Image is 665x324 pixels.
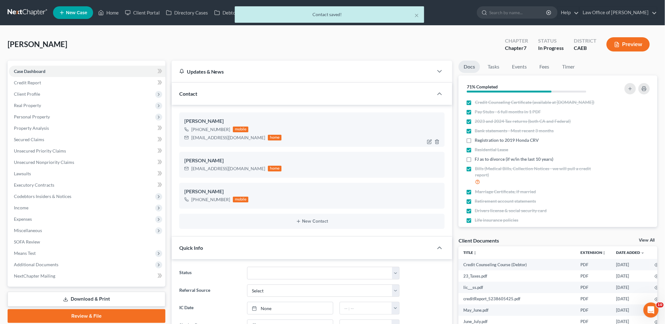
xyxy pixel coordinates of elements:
img: logo [13,14,49,20]
span: [PERSON_NAME] [8,39,67,49]
div: Send us a messageWe'll be back online in 2 hours [6,74,120,98]
div: Updates & News [179,68,426,75]
div: Send us a message [13,80,105,86]
td: lic___ss.pdf [459,282,576,293]
span: Proof of SSI for Son - Need 2025 Monthly Benefit Award Letter [475,226,598,233]
a: Executory Contracts [9,179,165,191]
i: unfold_more [603,251,606,255]
span: NextChapter Mailing [14,273,55,279]
span: Means Test [14,250,36,256]
span: Client Profile [14,91,40,97]
span: Real Property [14,103,41,108]
td: Credit Counseling Course (Debtor) [459,259,576,270]
td: PDF [576,282,611,293]
div: We'll be back online in 2 hours [13,86,105,93]
span: Search for help [13,107,51,114]
div: [EMAIL_ADDRESS][DOMAIN_NAME] [191,135,265,141]
div: Statement of Financial Affairs - Payments Made in the Last 90 days [13,134,106,147]
div: [PERSON_NAME] [184,117,440,125]
button: × [415,11,419,19]
td: PDF [576,259,611,270]
span: Residential Lease [475,147,508,153]
div: [EMAIL_ADDRESS][DOMAIN_NAME] [191,165,265,172]
button: Help [84,197,126,222]
input: -- : -- [340,302,392,314]
a: SOFA Review [9,236,165,248]
span: Marriage Certificate, if married [475,189,536,195]
span: FJ as to divorce (if w/in the last 10 years) [475,156,554,162]
a: Extensionunfold_more [581,250,606,255]
div: mobile [233,197,249,202]
td: [DATE] [611,282,650,293]
a: Lawsuits [9,168,165,179]
div: [PHONE_NUMBER] [191,126,230,133]
span: Retirement account statements [475,198,536,204]
td: PDF [576,293,611,304]
img: Profile image for Emma [74,10,86,23]
div: Client Documents [459,237,499,244]
span: 7 [524,45,526,51]
span: Personal Property [14,114,50,119]
a: Timer [557,61,580,73]
img: Profile image for Lindsey [86,10,98,23]
td: PDF [576,270,611,282]
a: NextChapter Mailing [9,270,165,282]
div: CAEB [574,45,597,52]
td: PDF [576,304,611,316]
a: Unsecured Priority Claims [9,145,165,157]
p: Hi there! [13,45,114,56]
button: Search for help [9,104,117,117]
span: Registration to 2019 Honda CRV [475,137,539,143]
td: May_June.pdf [459,304,576,316]
div: Close [109,10,120,21]
i: expand_more [641,251,645,255]
div: Statement of Financial Affairs - Payments Made in the Last 90 days [9,131,117,149]
span: Credit Report [14,80,41,85]
strong: 71% Completed [467,84,498,89]
span: Miscellaneous [14,228,42,233]
div: [PERSON_NAME] [184,157,440,165]
i: unfold_more [473,251,477,255]
a: Date Added expand_more [616,250,645,255]
span: Expenses [14,216,32,222]
span: Income [14,205,28,210]
a: Tasks [483,61,504,73]
label: Referral Source [176,285,244,297]
span: Codebtors Insiders & Notices [14,194,71,199]
a: Events [507,61,532,73]
iframe: Intercom live chat [644,303,659,318]
span: Additional Documents [14,262,58,267]
div: Import and Export Claims [13,164,106,170]
div: Amendments [9,149,117,161]
span: Unsecured Nonpriority Claims [14,159,74,165]
a: Docs [459,61,480,73]
span: Unsecured Priority Claims [14,148,66,153]
div: Status [538,37,564,45]
span: SOFA Review [14,239,40,244]
div: Attorney's Disclosure of Compensation [13,122,106,129]
button: Messages [42,197,84,222]
p: How can we help? [13,56,114,66]
span: 2023 and 2024 Tax returns (both CA and Federal) [475,118,571,124]
a: Secured Claims [9,134,165,145]
div: home [268,135,282,141]
a: Review & File [8,309,165,323]
div: District [574,37,597,45]
span: Secured Claims [14,137,44,142]
span: Executory Contracts [14,182,54,188]
div: Chapter [505,45,528,52]
a: Download & Print [8,292,165,307]
div: home [268,166,282,171]
span: Pay Stubs - 6 full months in 1 PDF [475,109,541,115]
button: Preview [607,37,650,51]
span: Contact [179,91,197,97]
div: Contact saved! [240,11,419,18]
div: Amendments [13,152,106,159]
a: Titleunfold_more [464,250,477,255]
div: mobile [233,127,249,132]
button: New Contact [184,219,440,224]
a: Property Analysis [9,123,165,134]
a: Fees [534,61,555,73]
span: Life insurance policies [475,217,519,223]
td: 23_Taxes.pdf [459,270,576,282]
